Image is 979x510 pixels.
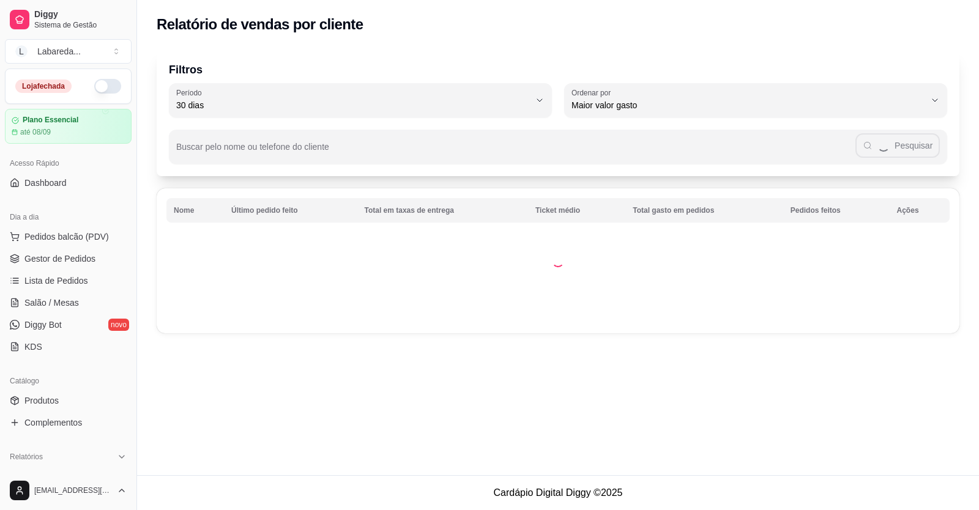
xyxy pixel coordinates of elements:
span: Dashboard [24,177,67,189]
span: Maior valor gasto [571,99,925,111]
button: Pedidos balcão (PDV) [5,227,132,246]
a: DiggySistema de Gestão [5,5,132,34]
button: Período30 dias [169,83,552,117]
span: Lista de Pedidos [24,275,88,287]
footer: Cardápio Digital Diggy © 2025 [137,475,979,510]
span: Produtos [24,394,59,407]
button: Alterar Status [94,79,121,94]
label: Período [176,87,206,98]
button: Ordenar porMaior valor gasto [564,83,947,117]
div: Labareda ... [37,45,81,57]
div: Loading [552,255,564,267]
a: Relatórios de vendas [5,467,132,486]
a: Diggy Botnovo [5,315,132,334]
article: até 08/09 [20,127,51,137]
a: Complementos [5,413,132,432]
span: Diggy [34,9,127,20]
a: Lista de Pedidos [5,271,132,290]
h2: Relatório de vendas por cliente [157,15,363,34]
a: Plano Essencialaté 08/09 [5,109,132,144]
input: Buscar pelo nome ou telefone do cliente [176,146,855,158]
span: Salão / Mesas [24,297,79,309]
span: [EMAIL_ADDRESS][DOMAIN_NAME] [34,486,112,495]
div: Loja fechada [15,79,72,93]
span: L [15,45,28,57]
span: KDS [24,341,42,353]
div: Acesso Rápido [5,153,132,173]
div: Dia a dia [5,207,132,227]
span: Complementos [24,416,82,429]
a: KDS [5,337,132,357]
a: Gestor de Pedidos [5,249,132,268]
article: Plano Essencial [23,116,78,125]
div: Catálogo [5,371,132,391]
a: Dashboard [5,173,132,193]
span: Gestor de Pedidos [24,253,95,265]
span: Sistema de Gestão [34,20,127,30]
span: Diggy Bot [24,319,62,331]
button: [EMAIL_ADDRESS][DOMAIN_NAME] [5,476,132,505]
label: Ordenar por [571,87,615,98]
p: Filtros [169,61,947,78]
a: Salão / Mesas [5,293,132,312]
span: Pedidos balcão (PDV) [24,231,109,243]
a: Produtos [5,391,132,410]
span: Relatórios [10,452,43,462]
span: 30 dias [176,99,530,111]
span: Relatórios de vendas [24,470,105,482]
button: Select a team [5,39,132,64]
